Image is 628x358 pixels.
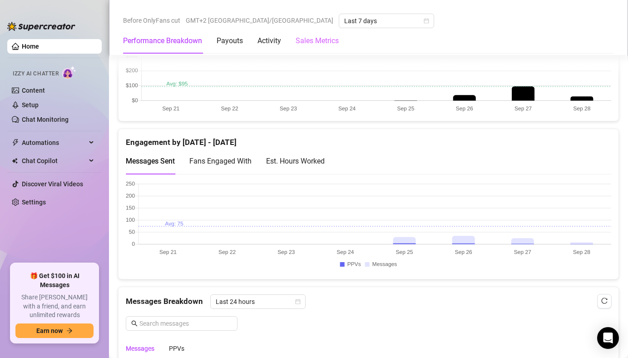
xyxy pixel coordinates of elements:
span: Share [PERSON_NAME] with a friend, and earn unlimited rewards [15,293,94,320]
button: Earn nowarrow-right [15,323,94,338]
div: Performance Breakdown [123,35,202,46]
div: Payouts [217,35,243,46]
a: Settings [22,199,46,206]
div: Est. Hours Worked [266,155,325,167]
span: Automations [22,135,86,150]
a: Setup [22,101,39,109]
span: Izzy AI Chatter [13,70,59,78]
span: Before OnlyFans cut [123,14,180,27]
span: 🎁 Get $100 in AI Messages [15,272,94,289]
img: AI Chatter [62,66,76,79]
span: arrow-right [66,328,73,334]
div: Sales Metrics [296,35,339,46]
img: Chat Copilot [12,158,18,164]
a: Home [22,43,39,50]
img: logo-BBDzfeDw.svg [7,22,75,31]
span: Fans Engaged With [189,157,252,165]
div: Messages Breakdown [126,294,611,309]
span: calendar [424,18,429,24]
span: calendar [295,299,301,304]
a: Chat Monitoring [22,116,69,123]
span: Chat Copilot [22,154,86,168]
div: PPVs [169,343,184,353]
div: Messages [126,343,154,353]
span: Earn now [36,327,63,334]
input: Search messages [139,318,232,328]
span: reload [601,298,608,304]
a: Discover Viral Videos [22,180,83,188]
span: search [131,320,138,327]
span: Messages Sent [126,157,175,165]
div: Open Intercom Messenger [597,327,619,349]
a: Content [22,87,45,94]
span: GMT+2 [GEOGRAPHIC_DATA]/[GEOGRAPHIC_DATA] [186,14,333,27]
div: Engagement by [DATE] - [DATE] [126,129,611,149]
span: thunderbolt [12,139,19,146]
span: Last 7 days [344,14,429,28]
span: Last 24 hours [216,295,300,308]
div: Activity [257,35,281,46]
